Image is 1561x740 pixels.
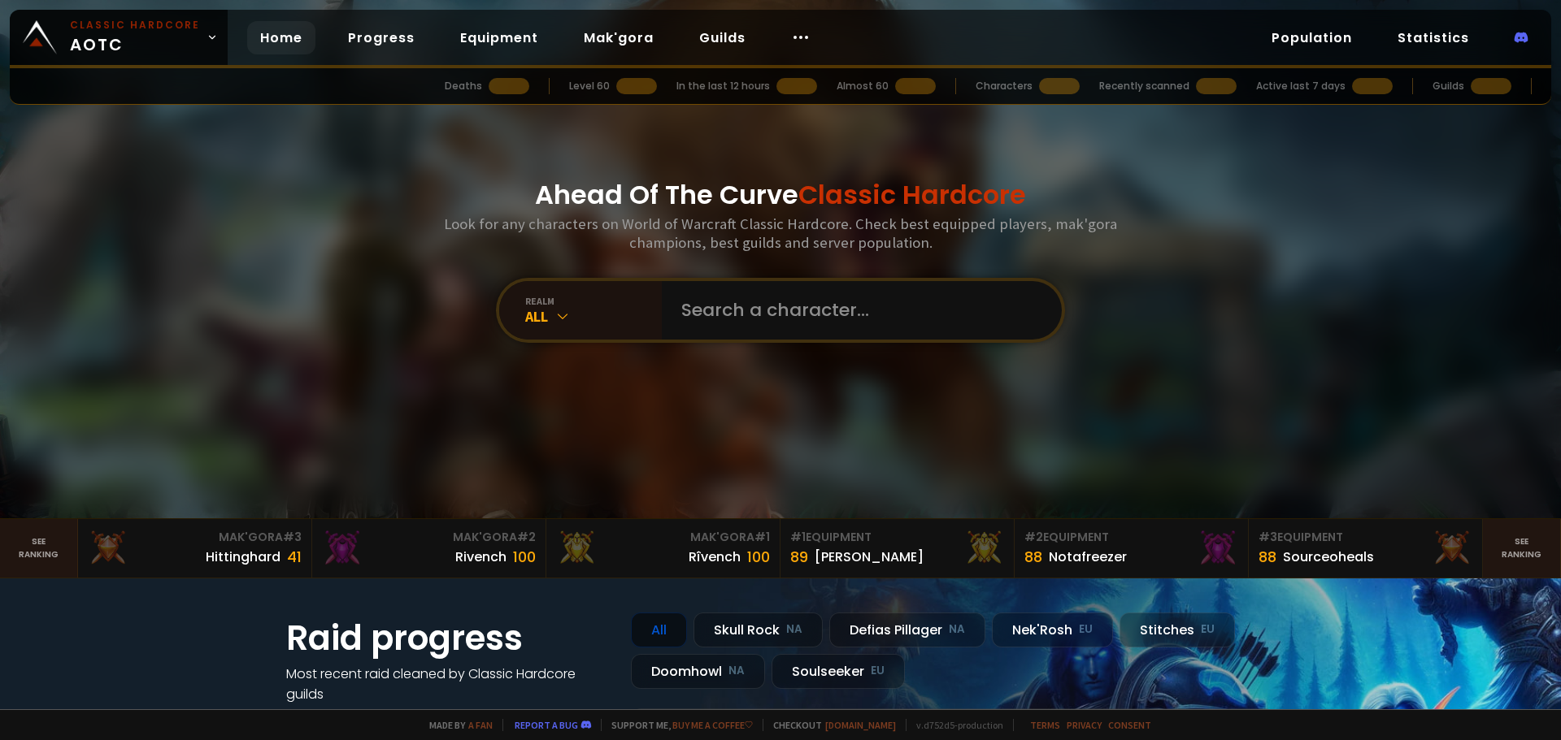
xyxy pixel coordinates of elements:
div: 89 [790,546,808,568]
a: Home [247,21,315,54]
h3: Look for any characters on World of Warcraft Classic Hardcore. Check best equipped players, mak'g... [437,214,1124,252]
a: Mak'Gora#1Rîvench100 [546,519,780,578]
span: AOTC [70,18,200,57]
small: EU [1079,621,1093,638]
div: 41 [287,546,302,568]
span: # 3 [1259,529,1277,545]
a: #2Equipment88Notafreezer [1015,519,1249,578]
div: 100 [513,546,536,568]
a: Statistics [1385,21,1482,54]
div: All [525,307,662,326]
a: Seeranking [1483,519,1561,578]
input: Search a character... [672,281,1042,340]
div: 100 [747,546,770,568]
div: Active last 7 days [1256,79,1346,93]
div: All [631,612,687,647]
h1: Ahead Of The Curve [535,175,1026,214]
small: NA [949,621,965,638]
div: Deaths [445,79,482,93]
a: #1Equipment89[PERSON_NAME] [780,519,1015,578]
a: Population [1259,21,1365,54]
div: Notafreezer [1049,547,1127,567]
h4: Most recent raid cleaned by Classic Hardcore guilds [286,664,611,704]
span: # 2 [1024,529,1043,545]
h1: Raid progress [286,612,611,664]
small: Classic Hardcore [70,18,200,32]
div: Almost 60 [837,79,889,93]
a: Mak'Gora#3Hittinghard41 [78,519,312,578]
div: Mak'Gora [322,529,536,546]
div: Soulseeker [772,654,905,689]
div: Nek'Rosh [992,612,1113,647]
div: Hittinghard [206,547,280,567]
span: v. d752d5 - production [906,719,1003,731]
small: EU [1201,621,1215,638]
a: Report a bug [515,719,578,731]
small: NA [786,621,802,638]
small: NA [728,663,745,679]
div: Stitches [1120,612,1235,647]
div: Rivench [455,547,507,567]
div: In the last 12 hours [676,79,770,93]
div: Level 60 [569,79,610,93]
small: EU [871,663,885,679]
a: a fan [468,719,493,731]
div: Skull Rock [694,612,823,647]
div: Equipment [1259,529,1472,546]
a: Consent [1108,719,1151,731]
span: Checkout [763,719,896,731]
span: # 3 [283,529,302,545]
span: Classic Hardcore [798,176,1026,213]
span: # 2 [517,529,536,545]
div: realm [525,295,662,307]
div: Defias Pillager [829,612,985,647]
div: Characters [976,79,1033,93]
span: Made by [420,719,493,731]
a: Progress [335,21,428,54]
a: See all progress [286,705,392,724]
span: # 1 [754,529,770,545]
span: # 1 [790,529,806,545]
div: Rîvench [689,547,741,567]
div: 88 [1024,546,1042,568]
a: Terms [1030,719,1060,731]
div: Mak'Gora [88,529,302,546]
span: Support me, [601,719,753,731]
div: Guilds [1433,79,1464,93]
a: [DOMAIN_NAME] [825,719,896,731]
a: Mak'gora [571,21,667,54]
div: Recently scanned [1099,79,1189,93]
a: Equipment [447,21,551,54]
div: Sourceoheals [1283,547,1374,567]
div: [PERSON_NAME] [815,547,924,567]
div: Doomhowl [631,654,765,689]
div: Equipment [1024,529,1238,546]
div: 88 [1259,546,1276,568]
a: Guilds [686,21,759,54]
a: Classic HardcoreAOTC [10,10,228,65]
div: Equipment [790,529,1004,546]
a: Privacy [1067,719,1102,731]
a: Mak'Gora#2Rivench100 [312,519,546,578]
div: Mak'Gora [556,529,770,546]
a: Buy me a coffee [672,719,753,731]
a: #3Equipment88Sourceoheals [1249,519,1483,578]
